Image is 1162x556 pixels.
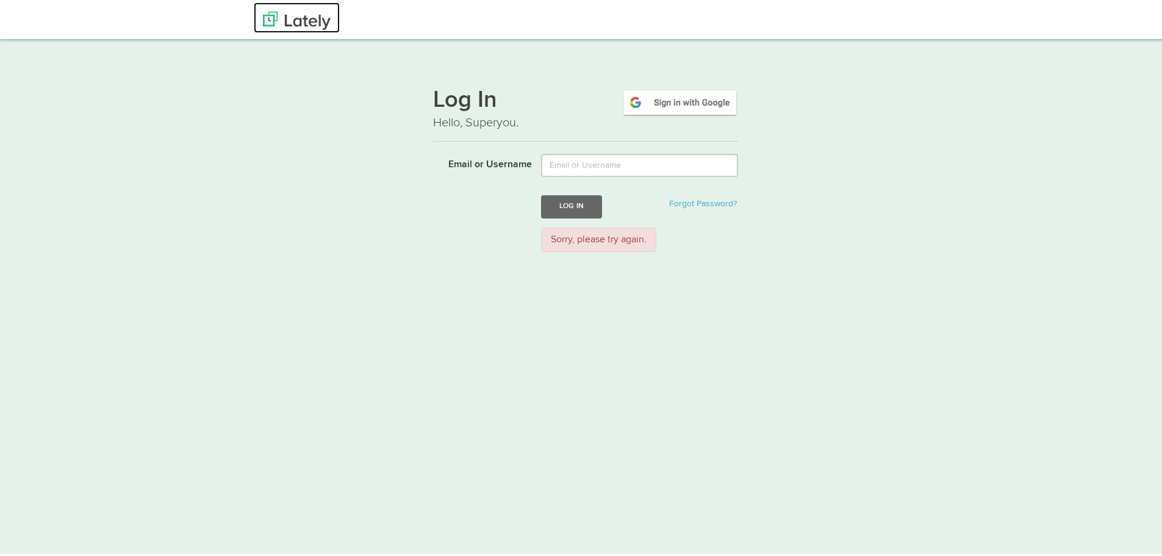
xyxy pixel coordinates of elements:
[669,197,737,206] a: Forgot Password?
[541,151,738,175] input: Email or Username
[622,86,738,114] img: google-signin.png
[541,225,656,250] div: Sorry, please try again.
[424,151,532,170] label: Email or Username
[433,112,738,129] p: Hello, Superyou.
[263,9,331,27] img: Lately
[541,193,602,215] button: Log In
[433,86,738,112] h1: Log In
